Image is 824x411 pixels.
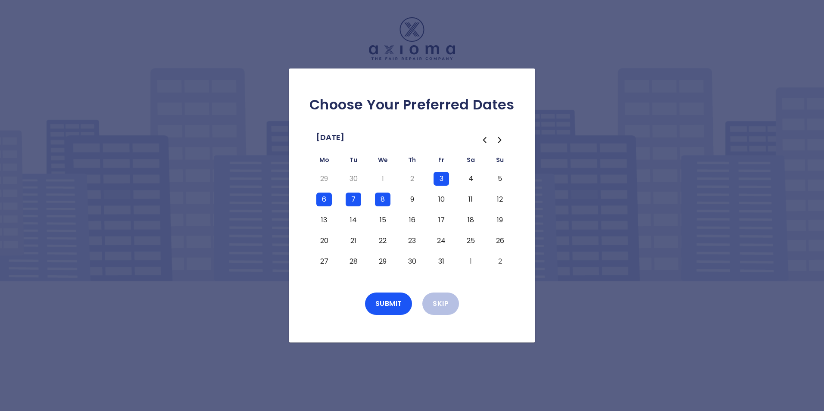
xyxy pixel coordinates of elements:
th: Sunday [485,155,515,168]
button: Tuesday, October 28th, 2025 [346,255,361,268]
button: Sunday, October 12th, 2025 [492,193,508,206]
button: Tuesday, October 14th, 2025 [346,213,361,227]
th: Tuesday [339,155,368,168]
button: Saturday, October 18th, 2025 [463,213,478,227]
button: Wednesday, October 22nd, 2025 [375,234,390,248]
th: Saturday [456,155,485,168]
button: Thursday, October 30th, 2025 [404,255,420,268]
button: Thursday, October 16th, 2025 [404,213,420,227]
button: Go to the Next Month [492,132,508,148]
button: Wednesday, October 1st, 2025 [375,172,390,186]
th: Thursday [397,155,427,168]
button: Friday, October 31st, 2025 [434,255,449,268]
button: Sunday, October 26th, 2025 [492,234,508,248]
button: Sunday, October 5th, 2025 [492,172,508,186]
button: Friday, October 17th, 2025 [434,213,449,227]
button: Thursday, October 2nd, 2025 [404,172,420,186]
button: Thursday, October 23rd, 2025 [404,234,420,248]
button: Submit [365,293,412,315]
button: Friday, October 24th, 2025 [434,234,449,248]
button: Tuesday, September 30th, 2025 [346,172,361,186]
button: Friday, October 3rd, 2025, selected [434,172,449,186]
button: Wednesday, October 29th, 2025 [375,255,390,268]
table: October 2025 [309,155,515,272]
span: [DATE] [316,131,344,144]
button: Saturday, October 11th, 2025 [463,193,478,206]
button: Go to the Previous Month [477,132,492,148]
button: Wednesday, October 8th, 2025, selected [375,193,390,206]
h2: Choose Your Preferred Dates [303,96,521,113]
button: Monday, October 13th, 2025 [316,213,332,227]
button: Saturday, October 4th, 2025 [463,172,478,186]
button: Monday, October 27th, 2025 [316,255,332,268]
button: Saturday, October 25th, 2025 [463,234,478,248]
button: Monday, September 29th, 2025 [316,172,332,186]
button: Skip [422,293,459,315]
img: Logo [369,17,455,60]
button: Sunday, November 2nd, 2025 [492,255,508,268]
button: Sunday, October 19th, 2025 [492,213,508,227]
th: Friday [427,155,456,168]
button: Tuesday, October 21st, 2025 [346,234,361,248]
button: Monday, October 6th, 2025, selected [316,193,332,206]
button: Tuesday, October 7th, 2025, selected [346,193,361,206]
button: Thursday, October 9th, 2025 [404,193,420,206]
button: Saturday, November 1st, 2025 [463,255,478,268]
button: Friday, October 10th, 2025 [434,193,449,206]
button: Monday, October 20th, 2025 [316,234,332,248]
th: Wednesday [368,155,397,168]
button: Wednesday, October 15th, 2025 [375,213,390,227]
th: Monday [309,155,339,168]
